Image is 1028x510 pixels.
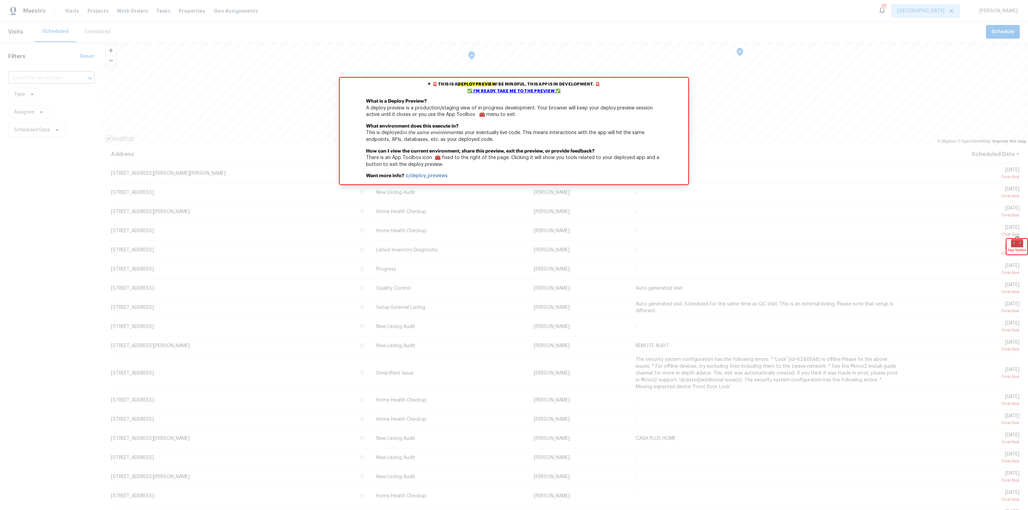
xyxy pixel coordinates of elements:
span: Progress [376,267,396,272]
th: Comments [630,145,903,164]
span: Auto-generated Visit [636,286,683,291]
span: - [636,455,637,460]
span: - [636,494,637,498]
span: New Listing Audit [376,436,415,441]
button: Copy Address [359,189,365,195]
span: [STREET_ADDRESS] [111,267,154,272]
span: Work Orders [117,8,148,14]
b: Want more info? [366,173,404,178]
button: Copy Address [359,227,365,234]
span: The security system configuration has the following errors: * 'Lock' (id=6246546) is offline Plea... [636,357,897,389]
div: Overdue [908,250,1019,257]
button: Zoom in [106,45,116,55]
button: Copy Address [359,285,365,291]
span: Zoom out [106,56,116,65]
span: - [636,248,637,252]
button: Copy Address [359,435,365,441]
span: CASH PLUS HOME [636,436,676,441]
button: Copy Address [359,247,365,253]
button: Schedule [986,25,1020,39]
button: Open [85,74,95,83]
span: - [636,324,637,329]
div: Map marker [468,51,475,62]
span: [PERSON_NAME] [534,494,570,498]
div: Overdue [908,496,1019,503]
span: [DATE] [908,263,1019,276]
span: [PERSON_NAME] [534,286,570,291]
button: Copy Address [359,493,365,499]
span: [DATE] [908,340,1019,353]
div: Overdue [908,458,1019,465]
span: [STREET_ADDRESS] [111,371,154,376]
div: Overdue [908,400,1019,407]
span: [STREET_ADDRESS][PERSON_NAME] [111,436,190,441]
span: [STREET_ADDRESS] [111,305,154,310]
b: What is a Deploy Preview? [366,99,427,104]
b: What environment does this execute in? [366,124,459,129]
span: [DATE] [908,302,1019,314]
span: Visits [65,8,79,14]
em: in the same environment [403,130,458,135]
input: Search for an address... [8,73,75,83]
span: Auto-generated visit. Scheduled for the same time as QC Visit. This is an external listing. Pleas... [636,302,893,313]
b: How can I view the current environment, share this preview, exit the preview, or provide feedback? [366,149,595,154]
span: [PERSON_NAME] [534,324,570,329]
div: Overdue [908,439,1019,445]
div: 🧰App Toolbox [1006,239,1027,254]
span: Visits [8,24,23,39]
span: [STREET_ADDRESS] [111,286,154,291]
a: Mapbox [937,139,956,144]
span: [DATE] [908,321,1019,334]
div: Overdue [908,308,1019,314]
span: [PERSON_NAME] [534,267,570,272]
span: [DATE] [908,187,1019,199]
span: [STREET_ADDRESS] [111,494,154,498]
span: [STREET_ADDRESS][PERSON_NAME] [111,209,190,214]
span: [STREET_ADDRESS] [111,190,154,195]
span: [STREET_ADDRESS] [111,248,154,252]
div: Overdue [908,419,1019,426]
span: New Listing Audit [376,455,415,460]
span: Home Health Checkup [376,494,427,498]
div: Overdue [908,173,1019,180]
span: [DATE] [908,452,1019,465]
span: Listed Inventory Diagnostic [376,248,438,252]
summary: 🚨 This is adeploy preview! Be mindful, this app is in development. 🚨✅ I'm ready, take me to the p... [340,78,688,98]
div: Overdue [908,231,1019,238]
div: Overdue [908,327,1019,334]
span: [STREET_ADDRESS][PERSON_NAME] [111,474,190,479]
span: [PERSON_NAME] [534,455,570,460]
span: [DATE] [908,244,1019,257]
span: - [636,398,637,403]
span: App Toolbox [1007,247,1026,253]
div: Map marker [736,48,743,58]
span: Home Health Checkup [376,209,427,214]
canvas: Map [103,42,1028,145]
button: Zoom out [106,55,116,65]
span: [PERSON_NAME] [534,417,570,422]
th: Address [111,145,371,164]
span: Projects [87,8,109,14]
span: - [636,267,637,272]
span: New Listing Audit [376,343,415,348]
button: Copy Address [359,397,365,403]
div: 94 [881,4,886,11]
span: [DATE] [908,168,1019,180]
span: New Listing Audit [376,190,415,195]
span: [PERSON_NAME] [534,474,570,479]
span: - [636,474,637,479]
button: Copy Address [359,266,365,272]
span: [PERSON_NAME] [534,228,570,233]
span: Quality Control [376,286,411,291]
span: [PERSON_NAME] [534,209,570,214]
div: Overdue [908,288,1019,295]
span: [DATE] [908,394,1019,407]
span: Maestro [23,8,46,14]
span: [PERSON_NAME] [976,8,1018,14]
div: Overdue [908,477,1019,484]
button: Copy Address [359,323,365,329]
span: 🧰 [1006,239,1027,246]
div: Scheduled [42,28,68,35]
span: Home Health Checkup [376,228,427,233]
div: ✅ I'm ready, take me to the preview ✅ [341,88,687,95]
